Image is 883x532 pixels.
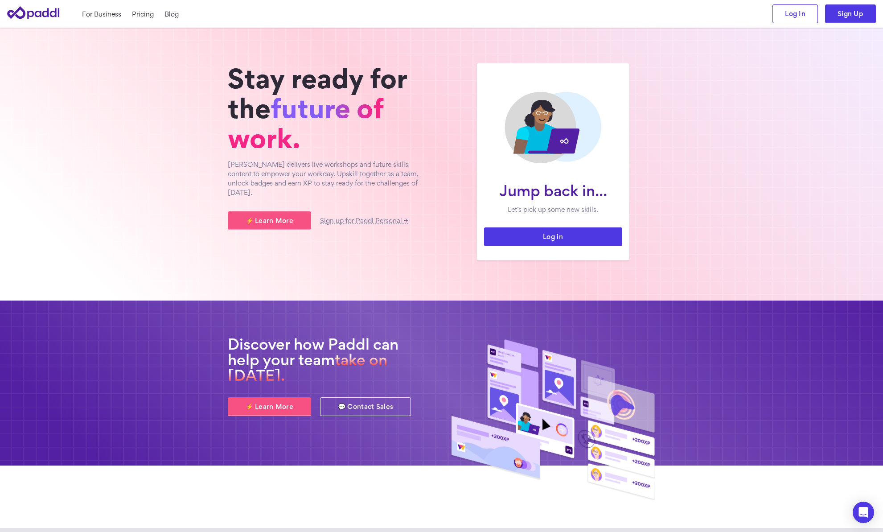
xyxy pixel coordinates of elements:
a: Pricing [132,9,154,19]
span: future of work. [228,98,384,148]
p: Let’s pick up some new skills. [491,205,615,214]
a: For Business [82,9,121,19]
p: [PERSON_NAME] delivers live workshops and future skills content to empower your workday. Upskill ... [228,160,433,197]
a: ⚡ Learn More [228,397,311,416]
a: Sign up for Paddl Personal → [320,218,408,224]
a: Sign Up [825,4,876,23]
div: Open Intercom Messenger [853,502,874,523]
a: Log In [772,4,818,23]
h1: Jump back in... [491,183,615,198]
h2: Discover how Paddl can help your team [228,336,433,384]
a: Blog [164,9,179,19]
a: Log in [484,227,622,246]
a: ⚡ Learn More [228,211,311,230]
a: 💬 Contact Sales [320,397,411,416]
h1: Stay ready for the [228,63,433,153]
